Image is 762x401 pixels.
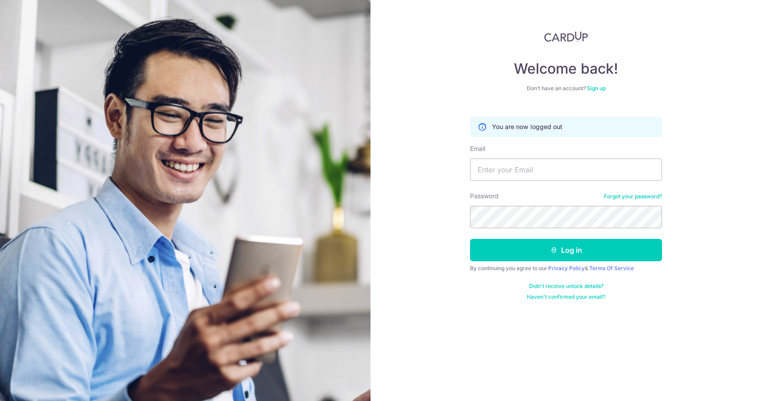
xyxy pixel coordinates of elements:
[587,85,606,92] a: Sign up
[529,283,604,290] a: Didn't receive unlock details?
[470,265,662,272] div: By continuing you agree to our &
[470,60,662,78] h4: Welcome back!
[492,122,562,131] p: You are now logged out
[470,239,662,261] button: Log in
[604,193,662,200] a: Forgot your password?
[527,293,605,301] a: Haven't confirmed your email?
[470,144,485,153] label: Email
[470,192,499,200] label: Password
[544,31,588,42] img: CardUp Logo
[470,159,662,181] input: Enter your Email
[470,85,662,92] div: Don’t have an account?
[548,265,585,272] a: Privacy Policy
[589,265,634,272] a: Terms Of Service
